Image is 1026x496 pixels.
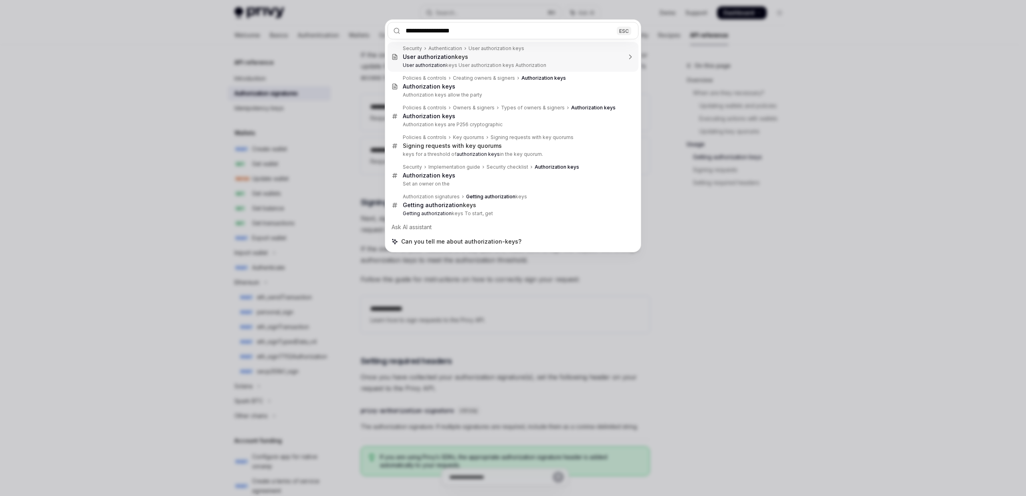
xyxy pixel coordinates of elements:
[403,194,460,200] div: Authorization signatures
[453,105,495,111] div: Owners & signers
[403,164,422,170] div: Security
[617,26,631,35] div: ESC
[403,151,622,157] p: keys for a threshold of in the key quorum.
[428,164,480,170] div: Implementation guide
[453,134,484,141] div: Key quorums
[466,194,527,200] div: keys
[403,202,476,209] div: keys
[403,202,463,208] b: Getting authorization
[521,75,566,81] b: Authorization keys
[403,172,455,179] b: Authorization keys
[403,75,446,81] div: Policies & controls
[403,181,622,187] p: Set an owner on the
[453,75,515,81] div: Creating owners & signers
[388,220,638,234] div: Ask AI assistant
[403,62,622,69] p: keys User authorization keys Authorization
[403,210,622,217] p: keys To start, get
[491,134,574,141] div: Signing requests with key quorums
[403,53,455,60] b: User authorization
[487,164,528,170] div: Security checklist
[466,194,515,200] b: Getting authorization
[469,45,524,52] div: User authorization keys
[403,83,455,90] b: Authorization keys
[403,134,446,141] div: Policies & controls
[403,142,502,149] div: Signing requests with key quorums
[456,151,500,157] b: authorization keys
[403,210,452,216] b: Getting authorization
[535,164,579,170] b: Authorization keys
[403,62,446,68] b: User authorization
[501,105,565,111] div: Types of owners & signers
[403,113,455,119] b: Authorization keys
[428,45,462,52] div: Authentication
[571,105,616,111] b: Authorization keys
[403,53,468,60] div: keys
[403,105,446,111] div: Policies & controls
[401,238,521,246] span: Can you tell me about authorization-keys?
[403,45,422,52] div: Security
[403,92,622,98] p: Authorization keys allow the party
[403,121,622,128] p: Authorization keys are P256 cryptographic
